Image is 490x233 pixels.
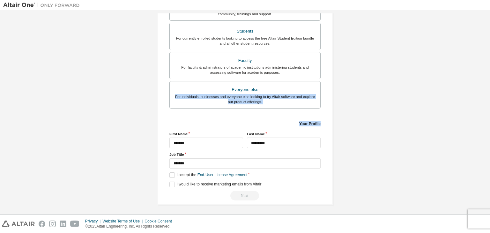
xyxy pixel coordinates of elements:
div: Faculty [174,56,316,65]
div: Website Terms of Use [102,219,145,224]
img: altair_logo.svg [2,221,35,227]
div: Select your account type to continue [169,191,321,200]
div: Everyone else [174,85,316,94]
div: For currently enrolled students looking to access the free Altair Student Edition bundle and all ... [174,36,316,46]
label: I accept the [169,172,247,178]
p: © 2025 Altair Engineering, Inc. All Rights Reserved. [85,224,176,229]
img: Altair One [3,2,83,8]
div: Students [174,27,316,36]
a: End-User License Agreement [197,173,248,177]
img: facebook.svg [39,221,45,227]
div: For faculty & administrators of academic institutions administering students and accessing softwa... [174,65,316,75]
label: I would like to receive marketing emails from Altair [169,182,261,187]
label: First Name [169,132,243,137]
label: Last Name [247,132,321,137]
label: Job Title [169,152,321,157]
div: Your Profile [169,118,321,128]
div: Cookie Consent [145,219,175,224]
img: linkedin.svg [60,221,66,227]
img: youtube.svg [70,221,79,227]
div: For individuals, businesses and everyone else looking to try Altair software and explore our prod... [174,94,316,104]
div: Privacy [85,219,102,224]
img: instagram.svg [49,221,56,227]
